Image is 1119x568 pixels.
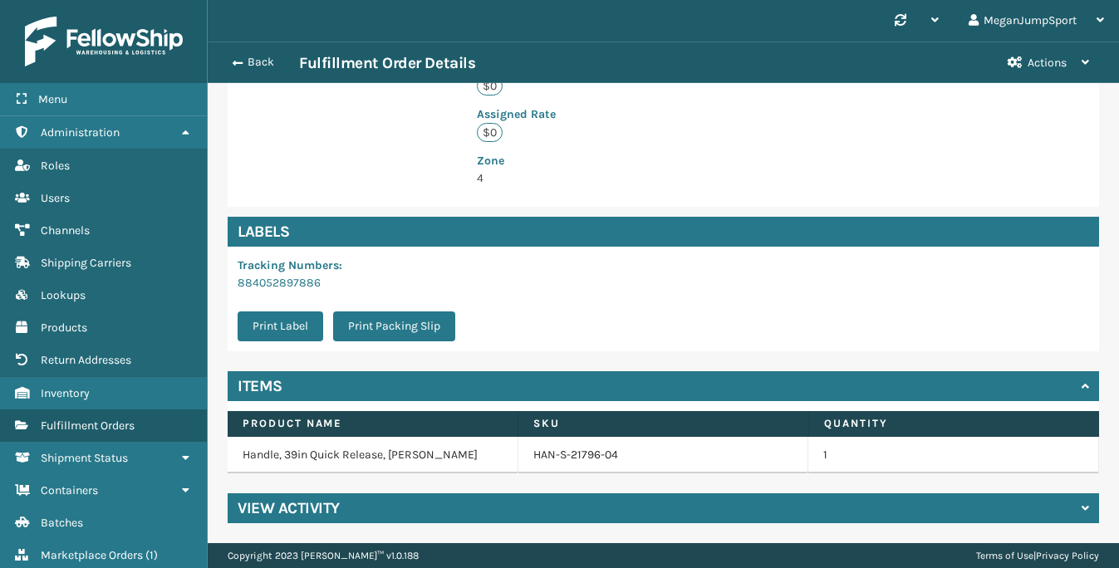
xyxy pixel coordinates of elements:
span: Shipping Carriers [41,256,131,270]
span: Batches [41,516,83,530]
button: Back [223,55,299,70]
a: 884052897886 [238,276,321,290]
span: Return Addresses [41,353,131,367]
span: Containers [41,483,98,497]
td: 1 [808,437,1099,473]
a: Privacy Policy [1036,550,1099,561]
span: Shipment Status [41,451,128,465]
label: SKU [533,416,793,431]
span: Inventory [41,386,90,400]
button: Print Label [238,311,323,341]
span: Actions [1028,56,1067,70]
p: $0 [477,123,503,142]
span: Fulfillment Orders [41,419,135,433]
span: Lookups [41,288,86,302]
span: Administration [41,125,120,140]
span: Menu [38,92,67,106]
label: Product Name [243,416,503,431]
p: Copyright 2023 [PERSON_NAME]™ v 1.0.188 [228,543,419,568]
p: Assigned Rate [477,105,636,123]
p: Zone [477,152,636,169]
a: HAN-S-21796-04 [533,447,618,463]
span: ( 1 ) [145,548,158,562]
span: Marketplace Orders [41,548,143,562]
h4: Labels [228,217,1099,247]
img: logo [25,17,183,66]
h4: Items [238,376,282,396]
span: Tracking Numbers : [238,258,342,272]
span: Products [41,321,87,335]
span: 4 [477,152,636,185]
p: $0 [477,76,503,95]
span: Users [41,191,70,205]
a: Terms of Use [976,550,1033,561]
h4: View Activity [238,498,340,518]
span: Roles [41,159,70,173]
div: | [976,543,1099,568]
span: Channels [41,223,90,237]
button: Actions [993,42,1104,83]
label: Quantity [824,416,1084,431]
h3: Fulfillment Order Details [299,53,475,73]
td: Handle, 39in Quick Release, [PERSON_NAME] [228,437,518,473]
button: Print Packing Slip [333,311,455,341]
